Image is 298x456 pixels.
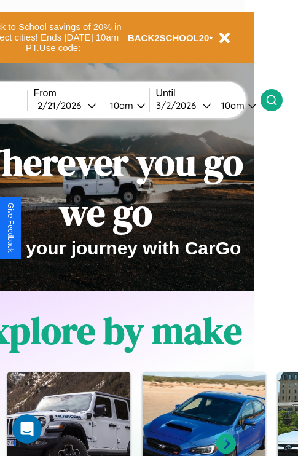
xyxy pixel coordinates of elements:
button: 10am [100,99,149,112]
div: 2 / 21 / 2026 [37,100,87,111]
div: 3 / 2 / 2026 [156,100,202,111]
div: Give Feedback [6,203,15,253]
button: 2/21/2026 [34,99,100,112]
button: 10am [211,99,261,112]
div: 10am [215,100,248,111]
label: Until [156,88,261,99]
b: BACK2SCHOOL20 [128,33,210,43]
label: From [34,88,149,99]
iframe: Intercom live chat [12,414,42,444]
div: 10am [104,100,136,111]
